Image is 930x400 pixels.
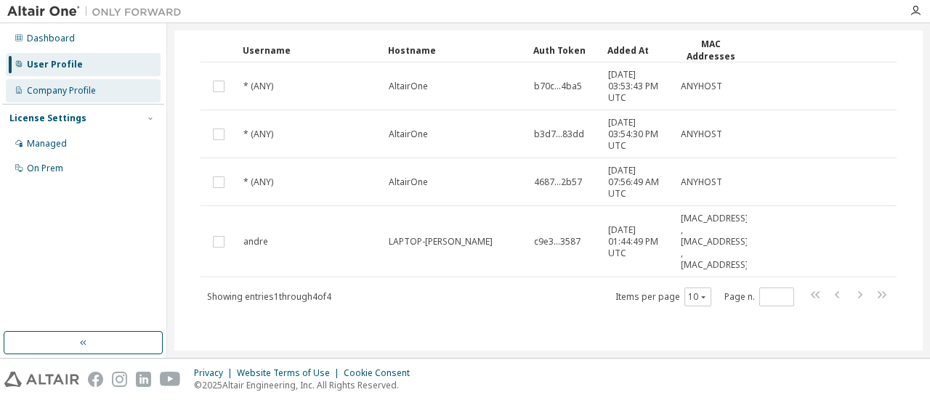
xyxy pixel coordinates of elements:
span: b70c...4ba5 [534,81,582,92]
span: ANYHOST [681,176,722,188]
span: ANYHOST [681,128,722,140]
span: [DATE] 01:44:49 PM UTC [608,224,668,259]
div: Website Terms of Use [237,367,344,379]
div: User Profile [27,59,83,70]
span: Page n. [724,287,794,306]
div: MAC Addresses [680,38,741,62]
span: AltairOne [389,176,428,188]
span: * (ANY) [243,81,273,92]
div: Company Profile [27,85,96,97]
div: Added At [607,38,668,62]
img: facebook.svg [88,372,103,387]
button: 10 [688,291,708,303]
div: On Prem [27,163,63,174]
div: Auth Token [533,38,596,62]
span: AltairOne [389,128,428,140]
span: ANYHOST [681,81,722,92]
div: Dashboard [27,33,75,44]
img: linkedin.svg [136,372,151,387]
span: Items per page [615,287,711,306]
span: 4687...2b57 [534,176,582,188]
div: License Settings [9,113,86,124]
p: © 2025 Altair Engineering, Inc. All Rights Reserved. [194,379,418,391]
span: b3d7...83dd [534,128,584,140]
span: [MAC_ADDRESS] , [MAC_ADDRESS] , [MAC_ADDRESS] [681,213,748,271]
img: youtube.svg [160,372,181,387]
span: LAPTOP-[PERSON_NAME] [389,236,493,248]
img: Altair One [7,4,189,19]
span: [DATE] 07:56:49 AM UTC [608,165,668,200]
div: Managed [27,138,67,150]
span: [DATE] 03:53:43 PM UTC [608,69,668,104]
div: Cookie Consent [344,367,418,379]
span: andre [243,236,268,248]
span: * (ANY) [243,128,273,140]
span: Showing entries 1 through 4 of 4 [207,290,331,303]
span: [DATE] 03:54:30 PM UTC [608,117,668,152]
img: instagram.svg [112,372,127,387]
span: AltairOne [389,81,428,92]
div: Username [243,38,376,62]
div: Privacy [194,367,237,379]
div: Hostname [388,38,522,62]
span: c9e3...3587 [534,236,581,248]
span: * (ANY) [243,176,273,188]
img: altair_logo.svg [4,372,79,387]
